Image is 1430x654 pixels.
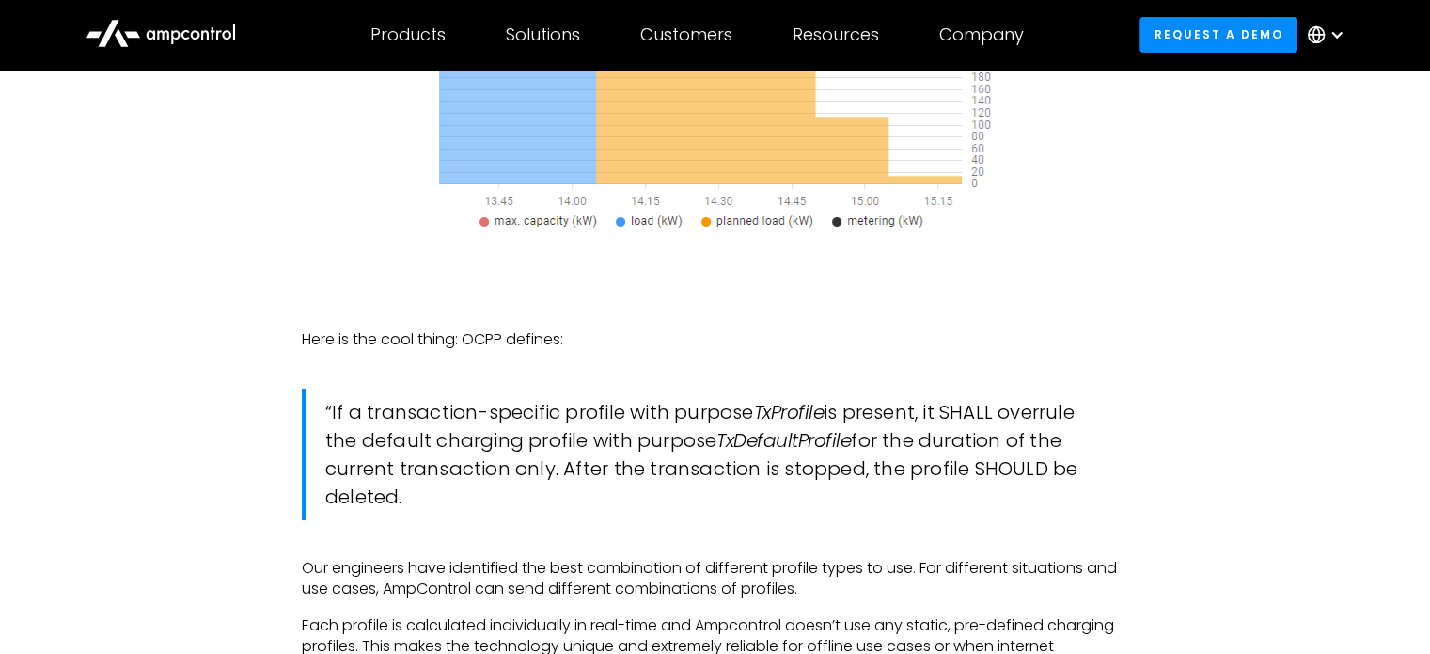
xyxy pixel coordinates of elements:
em: TxProfile [753,399,824,425]
div: Products [370,24,446,45]
p: ‍ [302,294,1128,314]
div: Resources [793,24,879,45]
div: Solutions [506,24,580,45]
div: Company [939,24,1024,45]
a: Request a demo [1139,17,1297,52]
blockquote: “If a transaction-specific profile with purpose is present, it SHALL overrule the default chargin... [302,389,1128,520]
p: Our engineers have identified the best combination of different profile types to use. For differe... [302,558,1128,600]
em: TxDefaultProfile [716,427,851,454]
p: Here is the cool thing: OCPP defines: [302,329,1128,350]
div: Customers [640,24,732,45]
